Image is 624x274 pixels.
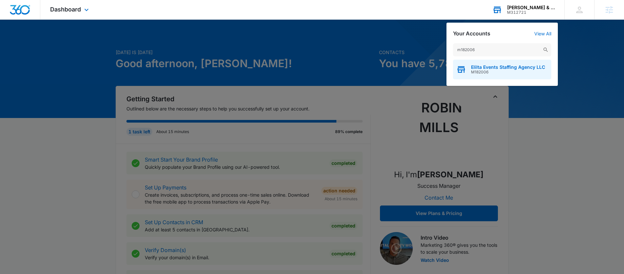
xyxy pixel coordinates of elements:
div: account name [507,5,555,10]
input: Search Accounts [453,43,551,56]
span: Dashboard [50,6,81,13]
button: Elilta Events Staffing Agency LLCM182006 [453,60,551,79]
div: account id [507,10,555,15]
span: Elilta Events Staffing Agency LLC [471,65,545,70]
h2: Your Accounts [453,30,490,37]
span: M182006 [471,70,545,74]
a: View All [534,31,551,36]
